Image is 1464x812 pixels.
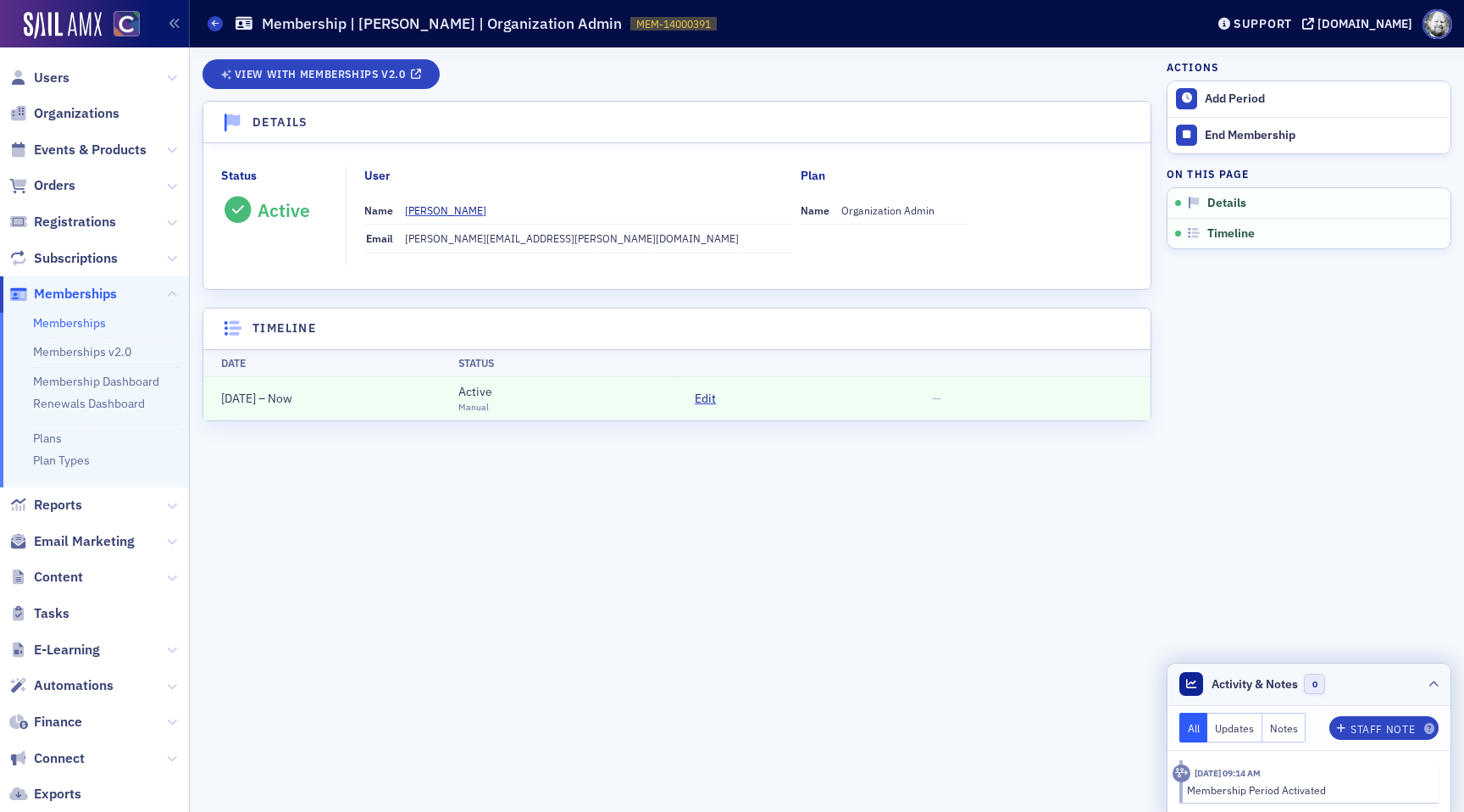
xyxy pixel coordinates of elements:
div: [PERSON_NAME] [405,203,486,218]
span: Automations [34,676,114,695]
span: E-Learning [34,641,100,659]
a: Memberships [9,285,117,303]
a: Reports [9,496,82,514]
div: Plan [801,167,825,185]
span: Tasks [34,604,69,623]
button: Updates [1207,713,1262,742]
span: Orders [34,176,75,195]
div: Staff Note [1350,725,1415,734]
span: Memberships [34,285,117,303]
span: Timeline [1207,226,1255,242]
a: Connect [9,749,85,768]
a: Subscriptions [9,249,118,268]
a: Finance [9,713,82,731]
button: Staff Note [1329,716,1439,740]
a: View Homepage [102,11,140,40]
button: All [1179,713,1208,742]
span: Edit [695,390,716,408]
a: [PERSON_NAME] [405,203,499,218]
a: Tasks [9,604,69,623]
span: Registrations [34,213,116,231]
span: Organizations [34,104,119,123]
a: Automations [9,676,114,695]
span: Finance [34,713,82,731]
span: Subscriptions [34,249,118,268]
div: Manual [458,401,492,414]
div: End Membership [1205,128,1442,143]
span: Content [34,568,83,587]
div: Support [1234,16,1292,31]
span: MEM-14000391 [636,17,711,31]
span: Activity & Notes [1212,676,1298,693]
a: Membership Dashboard [33,374,159,389]
span: — [932,391,941,406]
dd: Organization Admin [841,197,968,224]
time: 8/18/2025 09:14 AM [1195,767,1261,779]
div: Active [258,199,310,221]
span: Reports [34,496,82,514]
button: Notes [1262,713,1306,742]
a: Plan Types [33,453,90,468]
button: Add Period [1167,81,1450,117]
h1: Membership | [PERSON_NAME] | Organization Admin [262,14,622,34]
span: Name [364,203,393,217]
a: Orders [9,176,75,195]
a: Renewals Dashboard [33,396,145,411]
span: Details [1207,196,1246,211]
span: Connect [34,749,85,768]
a: Users [9,69,69,87]
h4: On this page [1167,166,1451,181]
div: Add Period [1205,92,1442,107]
th: Status [441,349,678,377]
button: [DOMAIN_NAME] [1302,18,1418,30]
a: Plans [33,431,62,446]
a: Registrations [9,213,116,231]
a: E-Learning [9,641,100,659]
div: Activity [1173,765,1190,782]
div: Active [458,383,492,401]
span: [DATE] [221,391,256,406]
span: – Now [221,391,292,406]
h4: Timeline [252,320,316,337]
span: Events & Products [34,141,147,159]
a: Memberships v2.0 [33,344,131,359]
span: Email [366,231,393,245]
a: Memberships [33,315,106,331]
a: Exports [9,785,81,804]
div: Membership Period Activated [1187,782,1427,798]
span: Name [801,203,829,217]
span: Email Marketing [34,532,135,551]
dd: [PERSON_NAME][EMAIL_ADDRESS][PERSON_NAME][DOMAIN_NAME] [405,225,792,252]
div: Status [221,167,257,185]
a: Email Marketing [9,532,135,551]
h4: Actions [1167,59,1219,75]
img: SailAMX [114,11,140,37]
span: Exports [34,785,81,804]
a: Content [9,568,83,587]
span: Profile [1422,9,1452,39]
span: 0 [1304,674,1325,695]
span: View with Memberships v2.0 [235,70,406,79]
button: End Membership [1167,117,1450,153]
h4: Details [252,114,308,131]
div: [DOMAIN_NAME] [1317,16,1412,31]
a: View with Memberships v2.0 [202,59,440,89]
img: SailAMX [24,12,102,39]
th: Date [203,349,441,377]
span: Users [34,69,69,87]
a: Events & Products [9,141,147,159]
a: Organizations [9,104,119,123]
div: User [364,167,391,185]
